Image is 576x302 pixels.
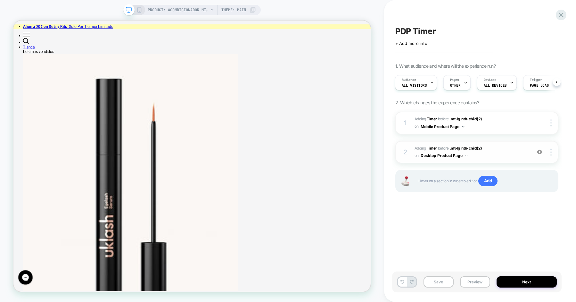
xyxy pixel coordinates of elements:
[13,39,476,45] div: Los más vendidos
[13,32,29,39] a: Tienda
[450,83,461,88] span: OTHER
[402,78,416,82] span: Audience
[427,146,437,151] b: Timer
[395,26,436,36] span: PDP Timer
[497,276,557,288] button: Next
[530,78,542,82] span: Trigger
[484,78,496,82] span: Devices
[421,151,468,160] button: Desktop Product Page
[415,123,419,130] span: on
[450,116,482,121] span: .mt-lg:nth-child(2)
[537,149,542,155] img: crossed eye
[13,5,71,11] strong: Ahorra 20€ en Sets y Kits
[418,176,551,186] span: Hover on a section in order to edit or
[550,149,552,156] img: close
[462,126,465,127] img: down arrow
[438,116,449,121] span: BEFORE
[395,41,427,46] span: + Add more info
[450,146,482,151] span: .mt-lg:nth-child(2)
[484,83,507,88] span: ALL DEVICES
[415,146,437,151] span: Adding
[450,78,459,82] span: Pages
[427,116,437,121] b: Timer
[13,5,476,11] p: - Solo Por Tiempo Limitado
[402,117,409,129] div: 1
[530,83,549,88] span: Page Load
[550,119,552,126] img: close
[13,26,21,32] label: Buscar
[465,155,468,156] img: down arrow
[402,83,427,88] span: All Visitors
[460,276,490,288] button: Preview
[13,5,476,11] a: Ahorra 20€ en Sets y Kits- Solo Por Tiempo Limitado
[478,176,498,186] span: Add
[148,5,209,15] span: PRODUCT: Acondicionador Mini para el [PERSON_NAME]
[415,116,437,121] span: Adding
[3,2,22,22] button: Gorgias live chat
[395,63,496,69] span: 1. What audience and where will the experience run?
[399,176,412,186] img: Joystick
[421,123,465,131] button: Mobile Product Page
[424,276,454,288] button: Save
[402,146,409,158] div: 2
[395,100,479,105] span: 2. Which changes the experience contains?
[415,152,419,159] span: on
[221,5,246,15] span: Theme: MAIN
[438,146,449,151] span: BEFORE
